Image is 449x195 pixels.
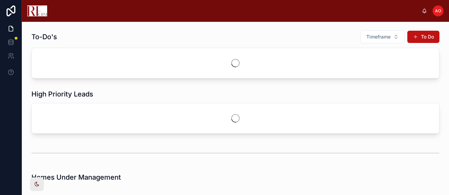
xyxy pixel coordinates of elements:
[407,31,439,43] button: To Do
[31,89,93,99] h1: High Priority Leads
[31,172,121,182] h1: Homes Under Management
[366,33,391,40] span: Timeframe
[53,3,422,6] div: scrollable content
[31,32,57,42] h1: To-Do's
[27,5,47,16] img: App logo
[360,30,405,43] button: Select Button
[435,8,441,14] span: AO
